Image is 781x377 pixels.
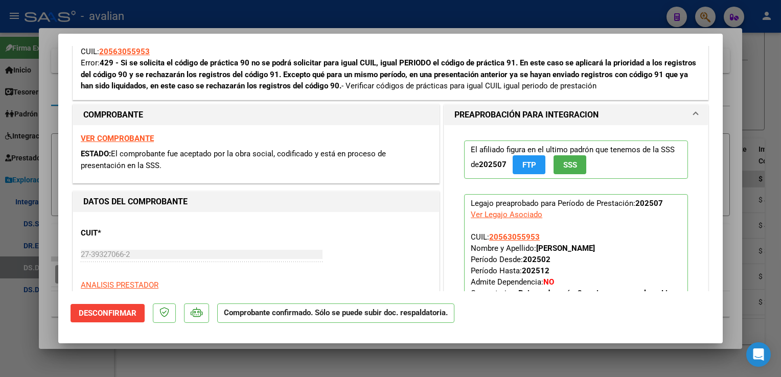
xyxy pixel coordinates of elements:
[83,197,188,206] strong: DATOS DEL COMPROBANTE
[513,155,545,174] button: FTP
[444,105,708,125] mat-expansion-panel-header: PREAPROBACIÓN PARA INTEGRACION
[81,227,186,239] p: CUIT
[471,289,674,309] strong: - Psicopedagogía: 2 sesiones semanales - Lic. [PERSON_NAME] (mar/jue) - Valor resol vigente.
[99,47,150,56] span: 20563055953
[71,304,145,322] button: Desconfirmar
[471,209,542,220] div: Ver Legajo Asociado
[471,289,674,309] span: Comentario:
[522,266,549,275] strong: 202512
[81,58,696,90] strong: 429 - Si se solicita el código de práctica 90 no se podrá solicitar para igual CUIL, igual PERIOD...
[81,149,111,158] span: ESTADO:
[217,303,454,323] p: Comprobante confirmado. Sólo se puede subir doc. respaldatoria.
[489,232,540,242] span: 20563055953
[83,110,143,120] strong: COMPROBANTE
[522,160,536,170] span: FTP
[543,277,554,287] strong: NO
[536,244,595,253] strong: [PERSON_NAME]
[464,194,688,315] p: Legajo preaprobado para Período de Prestación:
[635,199,663,208] strong: 202507
[554,155,586,174] button: SSS
[464,140,688,179] p: El afiliado figura en el ultimo padrón que tenemos de la SSS de
[454,109,599,121] h1: PREAPROBACIÓN PARA INTEGRACION
[81,134,154,143] a: VER COMPROBANTE
[79,309,136,318] span: Desconfirmar
[81,149,386,170] span: El comprobante fue aceptado por la obra social, codificado y está en proceso de presentación en l...
[523,255,550,264] strong: 202502
[444,125,708,338] div: PREAPROBACIÓN PARA INTEGRACION
[81,280,158,290] span: ANALISIS PRESTADOR
[563,160,577,170] span: SSS
[746,342,771,367] div: Open Intercom Messenger
[471,232,674,309] span: CUIL: Nombre y Apellido: Período Desde: Período Hasta: Admite Dependencia:
[479,160,507,169] strong: 202507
